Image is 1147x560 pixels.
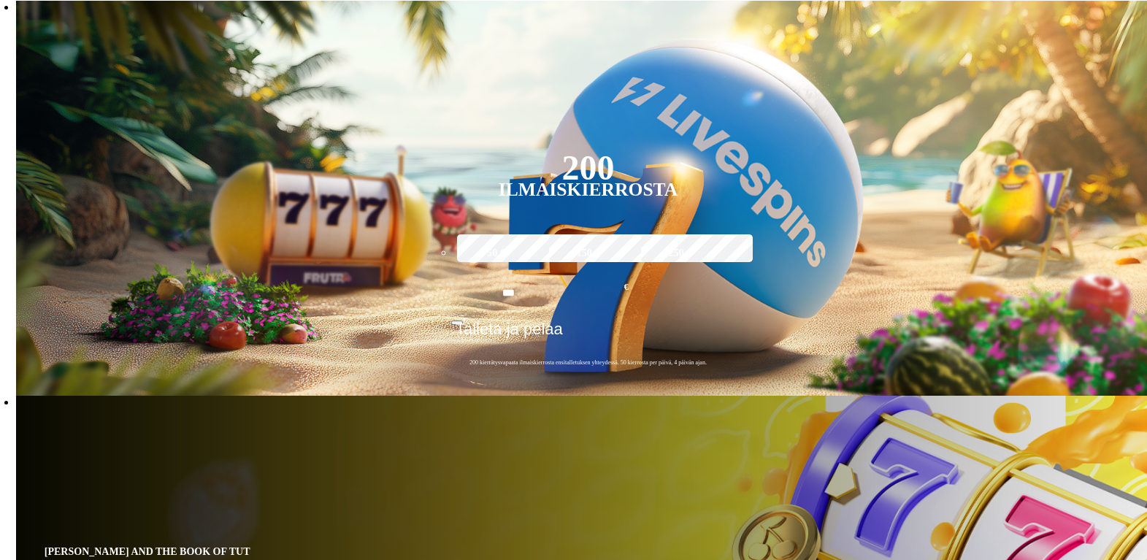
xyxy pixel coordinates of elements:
[463,315,467,324] span: €
[545,232,631,275] label: 150 €
[451,319,725,350] button: Talleta ja pelaa
[637,232,723,275] label: 250 €
[451,358,725,367] span: 200 kierrätysvapaata ilmaiskierrosta ensitalletuksen yhteydessä. 50 kierrosta per päivä, 4 päivän...
[456,320,563,349] span: Talleta ja pelaa
[499,181,678,199] div: Ilmaiskierrosta
[453,232,539,275] label: 50 €
[624,280,629,294] span: €
[561,159,614,177] div: 200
